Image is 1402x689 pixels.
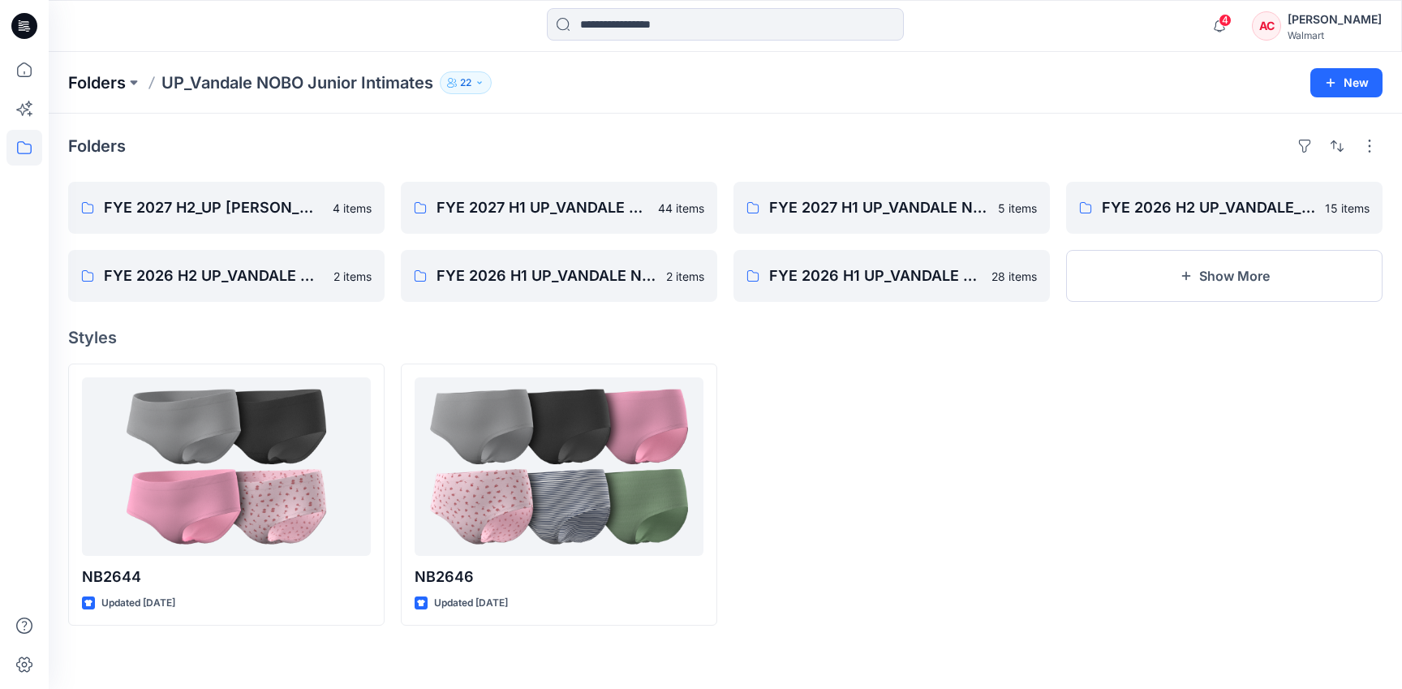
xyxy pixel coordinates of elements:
p: 44 items [658,200,704,217]
p: Updated [DATE] [101,595,175,612]
p: Updated [DATE] [434,595,508,612]
button: Show More [1066,250,1383,302]
a: NB2644 [82,377,371,556]
p: FYE 2027 H2_UP [PERSON_NAME] NOBO PANTIES [104,196,323,219]
span: 4 [1219,14,1232,27]
button: 22 [440,71,492,94]
p: 4 items [333,200,372,217]
a: FYE 2026 H1 UP_VANDALE NOBO PANTIES28 items [733,250,1050,302]
p: FYE 2026 H2 UP_VANDALE NOBO BRAS [104,265,324,287]
p: 5 items [998,200,1037,217]
p: FYE 2027 H1 UP_VANDALE NOBO PANTIES [437,196,648,219]
a: FYE 2026 H2 UP_VANDALE NOBO BRAS2 items [68,250,385,302]
a: FYE 2027 H1 UP_VANDALE NOBO PANTIES44 items [401,182,717,234]
p: 2 items [666,268,704,285]
p: FYE 2026 H2 UP_VANDALE_NOBO PANTIES [1102,196,1315,219]
a: Folders [68,71,126,94]
p: FYE 2026 H1 UP_VANDALE NOBO PANTIES [769,265,982,287]
p: 2 items [333,268,372,285]
h4: Folders [68,136,126,156]
a: FYE 2027 H2_UP [PERSON_NAME] NOBO PANTIES4 items [68,182,385,234]
div: [PERSON_NAME] [1288,10,1382,29]
div: Walmart [1288,29,1382,41]
button: New [1310,68,1383,97]
a: FYE 2026 H2 UP_VANDALE_NOBO PANTIES15 items [1066,182,1383,234]
p: UP_Vandale NOBO Junior Intimates [161,71,433,94]
p: NB2646 [415,566,703,588]
p: 28 items [991,268,1037,285]
a: NB2646 [415,377,703,556]
p: 15 items [1325,200,1370,217]
a: FYE 2026 H1 UP_VANDALE NOBO BRAS2 items [401,250,717,302]
h4: Styles [68,328,1383,347]
p: 22 [460,74,471,92]
a: FYE 2027 H1 UP_VANDALE NOBO BRAS5 items [733,182,1050,234]
div: AC [1252,11,1281,41]
p: NB2644 [82,566,371,588]
p: FYE 2027 H1 UP_VANDALE NOBO BRAS [769,196,988,219]
p: FYE 2026 H1 UP_VANDALE NOBO BRAS [437,265,656,287]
